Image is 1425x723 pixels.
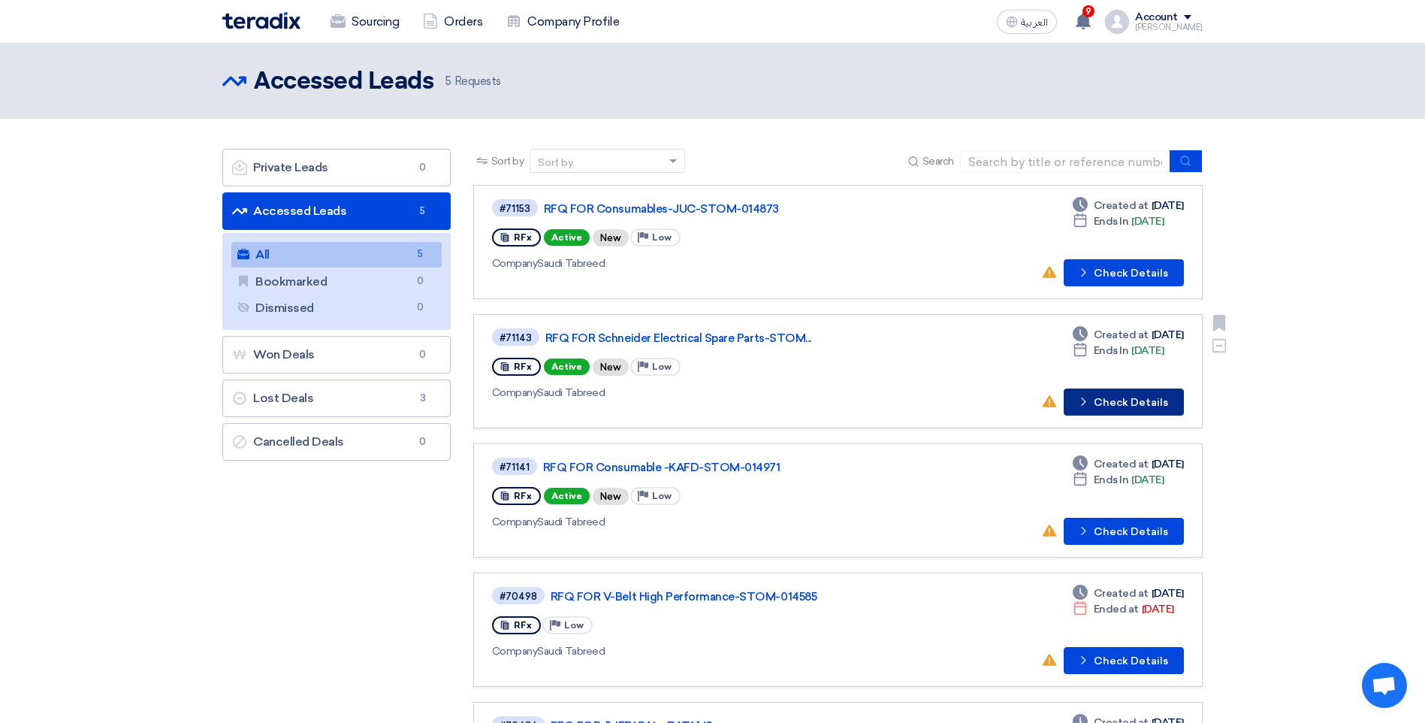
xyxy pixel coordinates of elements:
[543,461,919,474] a: RFQ FOR Consumable -KAFD-STOM-014971
[1094,585,1149,601] span: Created at
[1073,472,1164,488] div: [DATE]
[545,331,921,345] a: RFQ FOR Schneider Electrical Spare Parts-STOM...
[593,229,629,247] div: New
[414,391,432,406] span: 3
[1073,213,1164,229] div: [DATE]
[593,358,629,376] div: New
[1094,456,1149,472] span: Created at
[254,67,433,97] h2: Accessed Leads
[1064,389,1184,416] button: Check Details
[319,5,411,38] a: Sourcing
[544,488,590,504] span: Active
[231,269,442,295] a: Bookmarked
[1073,198,1184,213] div: [DATE]
[222,12,300,29] img: Teradix logo
[652,491,672,501] span: Low
[652,232,672,243] span: Low
[514,491,532,501] span: RFx
[414,160,432,175] span: 0
[1021,17,1048,28] span: العربية
[222,423,451,461] a: Cancelled Deals0
[445,74,451,88] span: 5
[544,229,590,246] span: Active
[412,300,430,316] span: 0
[492,516,538,528] span: Company
[500,204,530,213] div: #71153
[414,434,432,449] span: 0
[1082,5,1094,17] span: 9
[412,247,430,262] span: 5
[1094,343,1129,358] span: Ends In
[414,347,432,362] span: 0
[1064,259,1184,286] button: Check Details
[1094,601,1139,617] span: Ended at
[492,257,538,270] span: Company
[500,462,530,472] div: #71141
[593,488,629,505] div: New
[1135,11,1178,24] div: Account
[411,5,494,38] a: Orders
[1094,327,1149,343] span: Created at
[1064,518,1184,545] button: Check Details
[922,153,954,169] span: Search
[231,295,442,321] a: Dismissed
[492,386,538,399] span: Company
[494,5,631,38] a: Company Profile
[492,385,924,401] div: Saudi Tabreed
[551,590,926,604] a: RFQ FOR V-Belt High Performance-STOM-014585
[1064,647,1184,674] button: Check Details
[514,361,532,372] span: RFx
[514,232,532,243] span: RFx
[1073,343,1164,358] div: [DATE]
[231,242,442,268] a: All
[412,274,430,289] span: 0
[544,202,919,216] a: RFQ FOR Consumables-JUC-STOM-014873
[1073,456,1184,472] div: [DATE]
[492,256,922,271] div: Saudi Tabreed
[544,358,590,375] span: Active
[997,10,1057,34] button: العربية
[1362,663,1407,708] a: Open chat
[492,643,929,659] div: Saudi Tabreed
[1094,198,1149,213] span: Created at
[500,333,532,343] div: #71143
[500,591,537,601] div: #70498
[960,150,1170,173] input: Search by title or reference number
[1073,585,1184,601] div: [DATE]
[1094,213,1129,229] span: Ends In
[491,153,524,169] span: Sort by
[492,514,922,530] div: Saudi Tabreed
[514,620,532,631] span: RFx
[414,204,432,219] span: 5
[564,620,584,631] span: Low
[1135,23,1203,32] div: [PERSON_NAME]
[492,645,538,658] span: Company
[538,155,573,171] div: Sort by
[222,149,451,186] a: Private Leads0
[445,73,501,90] span: Requests
[1094,472,1129,488] span: Ends In
[222,336,451,374] a: Won Deals0
[222,192,451,230] a: Accessed Leads5
[222,380,451,417] a: Lost Deals3
[1073,601,1174,617] div: [DATE]
[1073,327,1184,343] div: [DATE]
[1105,10,1129,34] img: profile_test.png
[652,361,672,372] span: Low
